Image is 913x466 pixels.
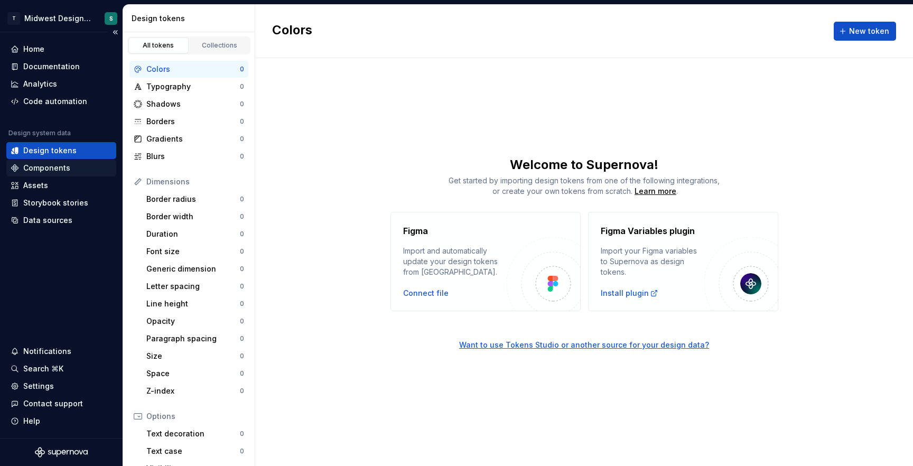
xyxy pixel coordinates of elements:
div: 0 [240,334,244,343]
div: Design tokens [23,145,77,156]
button: Collapse sidebar [108,25,123,40]
div: Blurs [146,151,240,162]
div: Gradients [146,134,240,144]
div: 0 [240,430,244,438]
button: New token [834,22,896,41]
div: T [7,12,20,25]
a: Z-index0 [142,383,248,399]
div: 0 [240,117,244,126]
button: Help [6,413,116,430]
div: Text decoration [146,428,240,439]
a: Components [6,160,116,176]
div: Design system data [8,129,71,137]
div: Import your Figma variables to Supernova as design tokens. [601,246,704,277]
div: 0 [240,212,244,221]
a: Space0 [142,365,248,382]
div: 0 [240,100,244,108]
a: Home [6,41,116,58]
div: Code automation [23,96,87,107]
div: 0 [240,65,244,73]
a: Colors0 [129,61,248,78]
a: Analytics [6,76,116,92]
a: Paragraph spacing0 [142,330,248,347]
div: 0 [240,282,244,291]
a: Letter spacing0 [142,278,248,295]
div: Storybook stories [23,198,88,208]
div: 0 [240,230,244,238]
div: Collections [193,41,246,50]
div: Font size [146,246,240,257]
div: Data sources [23,215,72,226]
a: Supernova Logo [35,447,88,458]
div: Colors [146,64,240,74]
a: Borders0 [129,113,248,130]
a: Opacity0 [142,313,248,330]
a: Line height0 [142,295,248,312]
a: Gradients0 [129,131,248,147]
div: 0 [240,152,244,161]
div: 0 [240,82,244,91]
div: Shadows [146,99,240,109]
div: Typography [146,81,240,92]
a: Settings [6,378,116,395]
a: Size0 [142,348,248,365]
div: 0 [240,135,244,143]
div: 0 [240,300,244,308]
a: Shadows0 [129,96,248,113]
div: Space [146,368,240,379]
a: Border radius0 [142,191,248,208]
div: Line height [146,299,240,309]
div: Documentation [23,61,80,72]
a: Code automation [6,93,116,110]
div: 0 [240,247,244,256]
div: Letter spacing [146,281,240,292]
div: Text case [146,446,240,456]
h2: Colors [272,22,312,41]
div: Notifications [23,346,71,357]
div: Midwest Design System [24,13,92,24]
button: Connect file [403,288,449,299]
button: Search ⌘K [6,360,116,377]
div: Border width [146,211,240,222]
span: Get started by importing design tokens from one of the following integrations, or create your own... [449,176,720,195]
div: 0 [240,369,244,378]
div: Search ⌘K [23,364,63,374]
div: 0 [240,317,244,325]
div: Paragraph spacing [146,333,240,344]
a: Text decoration0 [142,425,248,442]
div: 0 [240,195,244,203]
a: Blurs0 [129,148,248,165]
a: Text case0 [142,443,248,460]
div: Dimensions [146,176,244,187]
a: Assets [6,177,116,194]
div: Border radius [146,194,240,204]
a: Design tokens [6,142,116,159]
div: 0 [240,352,244,360]
a: Generic dimension0 [142,260,248,277]
a: Typography0 [129,78,248,95]
div: Contact support [23,398,83,409]
div: Assets [23,180,48,191]
div: Settings [23,381,54,392]
div: 0 [240,387,244,395]
a: Border width0 [142,208,248,225]
div: Z-index [146,386,240,396]
span: New token [849,26,889,36]
div: 0 [240,447,244,455]
a: Learn more [635,186,676,197]
div: Components [23,163,70,173]
div: Duration [146,229,240,239]
div: Borders [146,116,240,127]
div: Opacity [146,316,240,327]
a: Duration0 [142,226,248,243]
div: Welcome to Supernova! [255,156,913,173]
div: S [109,14,113,23]
a: Install plugin [601,288,658,299]
div: Analytics [23,79,57,89]
div: 0 [240,265,244,273]
button: TMidwest Design SystemS [2,7,120,30]
button: Contact support [6,395,116,412]
a: Data sources [6,212,116,229]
